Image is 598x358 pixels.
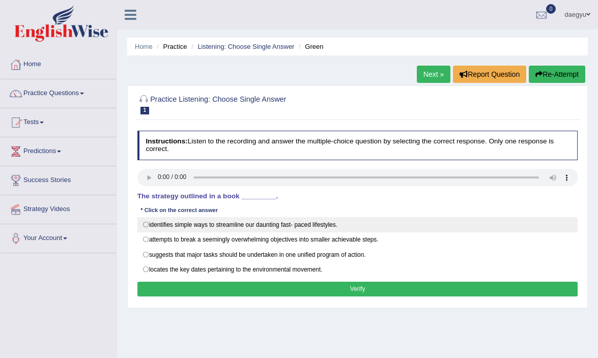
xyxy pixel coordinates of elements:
[140,107,150,114] span: 1
[137,247,578,262] label: suggests that major tasks should be undertaken in one unified program of action.
[453,66,526,83] button: Report Question
[137,206,221,215] div: * Click on the correct answer
[137,232,578,247] label: attempts to break a seemingly overwhelming objectives into smaller achievable steps.
[529,66,585,83] button: Re-Attempt
[546,4,556,14] span: 0
[1,224,117,250] a: Your Account
[135,43,153,50] a: Home
[1,108,117,134] a: Tests
[296,42,323,51] li: Green
[137,193,578,200] h4: The strategy outlined in a book _________.
[137,282,578,296] button: Verify
[1,137,117,163] a: Predictions
[1,166,117,192] a: Success Stories
[197,43,294,50] a: Listening: Choose Single Answer
[137,262,578,277] label: locates the key dates pertaining to the environmental movement.
[146,137,187,145] b: Instructions:
[1,50,117,76] a: Home
[154,42,187,51] li: Practice
[1,195,117,221] a: Strategy Videos
[417,66,450,83] a: Next »
[1,79,117,105] a: Practice Questions
[137,217,578,232] label: identifies simple ways to streamline our daunting fast- paced lifestyles.
[137,131,578,160] h4: Listen to the recording and answer the multiple-choice question by selecting the correct response...
[137,93,411,114] h2: Practice Listening: Choose Single Answer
